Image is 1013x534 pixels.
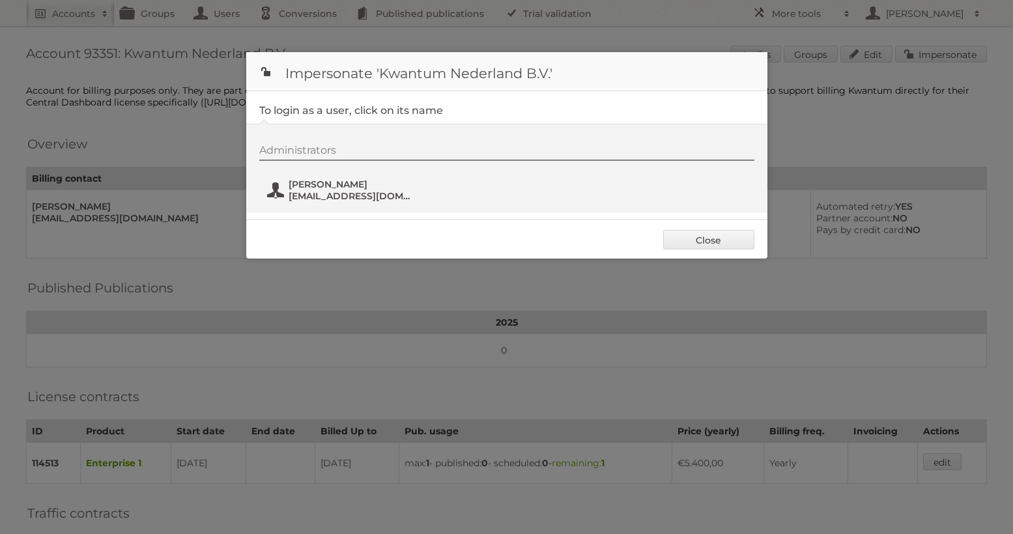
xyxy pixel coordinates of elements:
[289,178,415,190] span: [PERSON_NAME]
[663,230,754,249] a: Close
[259,144,754,161] div: Administrators
[289,190,415,202] span: [EMAIL_ADDRESS][DOMAIN_NAME]
[259,104,443,117] legend: To login as a user, click on its name
[246,52,767,91] h1: Impersonate 'Kwantum Nederland B.V.'
[266,177,419,203] button: [PERSON_NAME] [EMAIL_ADDRESS][DOMAIN_NAME]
